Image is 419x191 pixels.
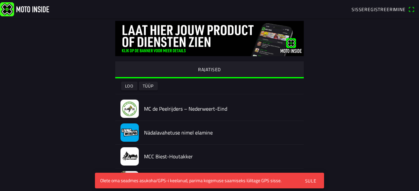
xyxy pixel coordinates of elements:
font: Loo [125,83,134,89]
img: iSUQscf9i1joESlnIyEiMfogXz7Bc5tjPeDLpnIM.jpeg [120,123,139,142]
a: SisseregistreerimineQR-koodi skanner [348,4,418,15]
img: blYthksgOceLkNu2ej2JKmd89r2Pk2JqgKxchyE3.jpg [120,147,139,166]
font: MCC Biest-Houtakker [144,152,193,160]
font: Nädalavahetuse nimel elamine [144,129,213,136]
img: gq2TelBLMmpi4fWFHNg00ygdNTGbkoIX0dQjbKR7.jpg [115,21,304,56]
font: RAJATISED [198,66,221,73]
font: Sisseregistreerimine [352,6,406,13]
font: Tüüp [142,83,154,89]
img: OVnFQxerog5cC59gt7GlBiORcCq4WNUAybko3va6.jpeg [120,171,139,189]
img: aAdPnaJ0eM91CyR0W3EJwaucQemX36SUl3ujApoD.jpeg [120,100,139,118]
font: MC de Peelrijders – Nederweert-Eind [144,105,227,113]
